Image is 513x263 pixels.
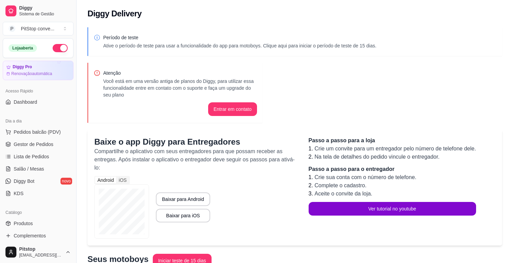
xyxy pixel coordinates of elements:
p: Você está em uma versão antiga de planos do Diggy, para utilizar essa funcionalidade entre em con... [103,78,257,98]
span: Diggy [19,5,71,11]
div: PitStop conve ... [21,25,54,32]
a: Salão / Mesas [3,163,73,174]
span: Aceite o convite da loja. [314,191,372,196]
span: Salão / Mesas [14,165,44,172]
p: Ative o período de teste para usar a funcionalidade do app para motoboys. Clique aqui para inicia... [103,42,376,49]
button: Alterar Status [53,44,68,52]
div: Android [95,177,116,184]
div: Acesso Rápido [3,86,73,97]
span: Gestor de Pedidos [14,141,53,148]
span: Complementos [14,232,46,239]
a: Gestor de Pedidos [3,139,73,150]
span: Lista de Pedidos [14,153,49,160]
a: Diggy Botnovo [3,176,73,187]
li: 2. [309,153,476,161]
h2: Diggy Delivery [87,8,141,19]
li: 1. [309,145,476,153]
span: Crie um convite para um entregador pelo número de telefone dele. [314,146,476,151]
span: Pitstop [19,246,63,252]
li: 1. [309,173,476,181]
a: Diggy ProRenovaçãoautomática [3,61,73,80]
div: Catálogo [3,207,73,218]
a: Dashboard [3,97,73,107]
button: Baixar para Android [156,192,210,206]
div: Dia a dia [3,116,73,127]
a: Lista de Pedidos [3,151,73,162]
article: Diggy Pro [13,64,32,70]
span: Pedidos balcão (PDV) [14,129,61,135]
article: Renovação automática [11,71,52,76]
span: Complete o cadastro. [314,182,366,188]
button: Ver tutorial no youtube [309,202,476,216]
span: Dashboard [14,99,37,105]
a: KDS [3,188,73,199]
button: Baixar para iOS [156,209,210,222]
span: Produtos [14,220,33,227]
button: Entrar em contato [208,102,257,116]
p: Baixe o app Diggy para Entregadores [94,136,295,147]
p: Passo a passo para o entregador [309,165,476,173]
p: Compartilhe o aplicativo com seus entregadores para que possam receber as entregas. Após instalar... [94,147,295,172]
button: Select a team [3,22,73,35]
span: P [9,25,15,32]
span: Sistema de Gestão [19,11,71,17]
button: Pedidos balcão (PDV) [3,127,73,137]
div: iOS [116,177,129,184]
p: Passo a passo para a loja [309,136,476,145]
a: Produtos [3,218,73,229]
p: Atenção [103,70,257,76]
span: Crie sua conta com o número de telefone. [314,174,416,180]
button: Pitstop[EMAIL_ADDRESS][DOMAIN_NAME] [3,244,73,260]
li: 2. [309,181,476,190]
a: DiggySistema de Gestão [3,3,73,19]
span: Na tela de detalhes do pedido vincule o entregador. [314,154,440,160]
span: KDS [14,190,24,197]
p: Período de teste [103,34,376,41]
div: Loja aberta [9,44,37,52]
a: Complementos [3,230,73,241]
span: [EMAIL_ADDRESS][DOMAIN_NAME] [19,252,63,258]
span: Diggy Bot [14,178,35,185]
li: 3. [309,190,476,198]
